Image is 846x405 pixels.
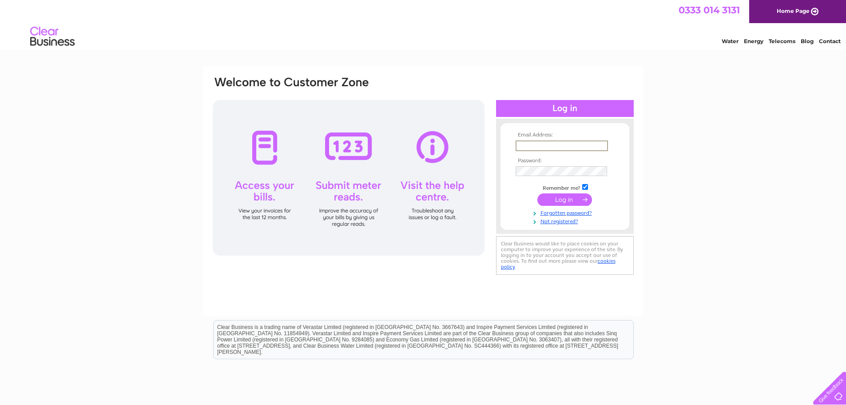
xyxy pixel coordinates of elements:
[537,193,592,206] input: Submit
[722,38,739,44] a: Water
[513,183,616,192] td: Remember me?
[679,4,740,16] a: 0333 014 3131
[513,132,616,138] th: Email Address:
[501,258,616,270] a: cookies policy
[496,236,634,275] div: Clear Business would like to place cookies on your computer to improve your experience of the sit...
[30,23,75,50] img: logo.png
[744,38,763,44] a: Energy
[819,38,841,44] a: Contact
[214,5,633,43] div: Clear Business is a trading name of Verastar Limited (registered in [GEOGRAPHIC_DATA] No. 3667643...
[513,158,616,164] th: Password:
[516,208,616,217] a: Forgotten password?
[516,217,616,225] a: Not registered?
[769,38,795,44] a: Telecoms
[801,38,814,44] a: Blog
